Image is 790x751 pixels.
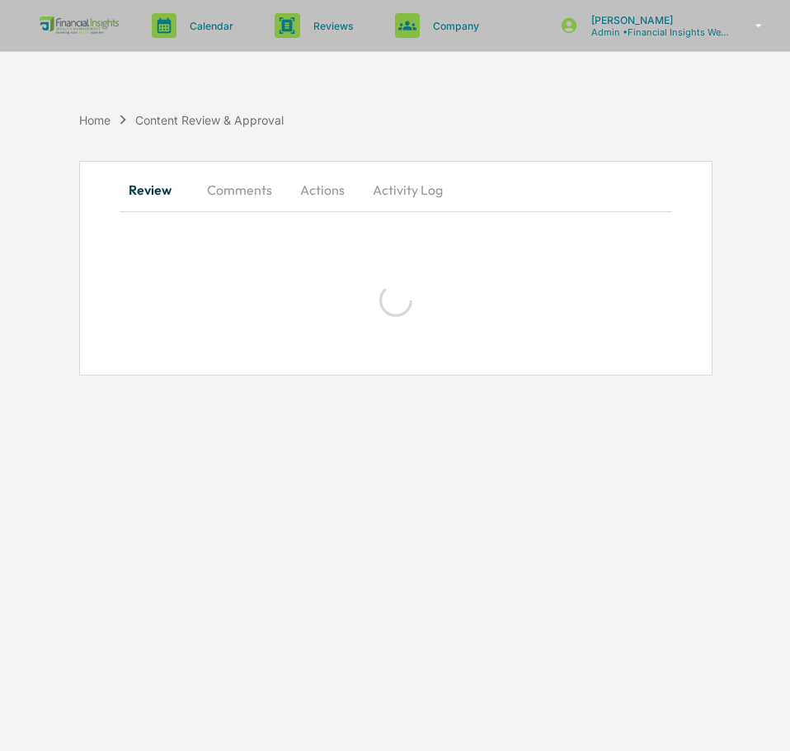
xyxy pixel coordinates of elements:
div: Content Review & Approval [135,113,284,127]
p: Calendar [176,20,242,32]
button: Activity Log [360,170,456,210]
p: Company [420,20,487,32]
p: Admin • Financial Insights Wealth Management [578,26,731,38]
img: logo [40,17,119,35]
p: Reviews [300,20,362,32]
button: Actions [285,170,360,210]
div: secondary tabs example [120,170,673,210]
div: Home [79,113,111,127]
button: Comments [194,170,285,210]
button: Review [120,170,194,210]
p: [PERSON_NAME] [578,14,731,26]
